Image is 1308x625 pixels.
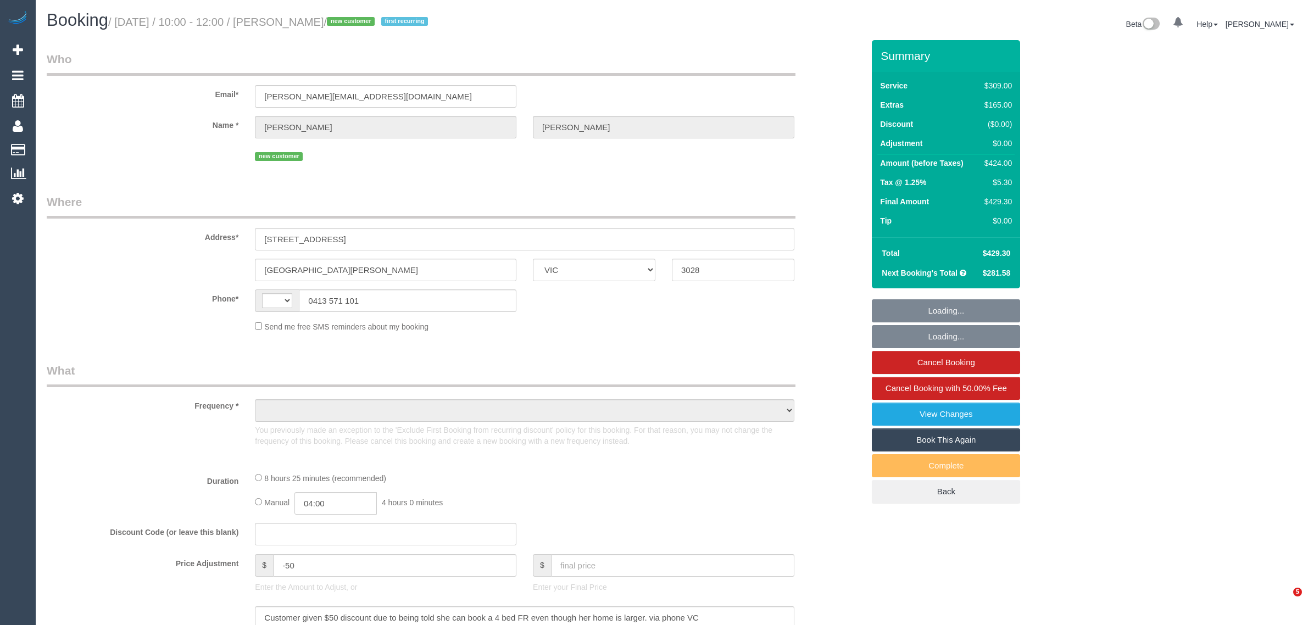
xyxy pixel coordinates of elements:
input: Email* [255,85,516,108]
label: Frequency * [38,397,247,411]
span: $ [533,554,551,577]
input: final price [551,554,794,577]
input: First Name* [255,116,516,138]
input: Suburb* [255,259,516,281]
label: Price Adjustment [38,554,247,569]
a: Help [1196,20,1218,29]
label: Email* [38,85,247,100]
span: 5 [1293,588,1302,596]
div: $0.00 [980,138,1012,149]
span: new customer [327,17,375,26]
a: Back [872,480,1020,503]
iframe: Intercom live chat [1271,588,1297,614]
label: Phone* [38,289,247,304]
strong: Next Booking's Total [882,269,958,277]
label: Tip [880,215,892,226]
div: $165.00 [980,99,1012,110]
div: $429.30 [980,196,1012,207]
a: [PERSON_NAME] [1226,20,1294,29]
div: $5.30 [980,177,1012,188]
p: Enter the Amount to Adjust, or [255,582,516,593]
label: Duration [38,472,247,487]
a: Cancel Booking [872,351,1020,374]
span: Cancel Booking with 50.00% Fee [886,383,1007,393]
span: 4 hours 0 minutes [382,498,443,507]
label: Discount [880,119,913,130]
legend: Where [47,194,795,219]
p: Enter your Final Price [533,582,794,593]
p: You previously made an exception to the 'Exclude First Booking from recurring discount' policy fo... [255,425,794,447]
span: / [324,16,432,28]
a: View Changes [872,403,1020,426]
span: Send me free SMS reminders about my booking [264,322,428,331]
div: $309.00 [980,80,1012,91]
div: $0.00 [980,215,1012,226]
div: ($0.00) [980,119,1012,130]
span: Booking [47,10,108,30]
img: Automaid Logo [7,11,29,26]
legend: Who [47,51,795,76]
label: Service [880,80,908,91]
span: $281.58 [983,269,1011,277]
label: Tax @ 1.25% [880,177,926,188]
h3: Summary [881,49,1015,62]
input: Phone* [299,289,516,312]
label: Address* [38,228,247,243]
input: Last Name* [533,116,794,138]
a: Cancel Booking with 50.00% Fee [872,377,1020,400]
span: $ [255,554,273,577]
label: Amount (before Taxes) [880,158,963,169]
a: Book This Again [872,428,1020,451]
label: Adjustment [880,138,922,149]
strong: Total [882,249,899,258]
input: Post Code* [672,259,794,281]
legend: What [47,362,795,387]
label: Name * [38,116,247,131]
a: Beta [1126,20,1160,29]
label: Final Amount [880,196,929,207]
small: / [DATE] / 10:00 - 12:00 / [PERSON_NAME] [108,16,431,28]
img: New interface [1142,18,1160,32]
span: $429.30 [983,249,1011,258]
span: Manual [264,498,290,507]
span: 8 hours 25 minutes (recommended) [264,474,386,483]
span: first recurring [381,17,428,26]
div: $424.00 [980,158,1012,169]
span: new customer [255,152,303,161]
label: Discount Code (or leave this blank) [38,523,247,538]
label: Extras [880,99,904,110]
